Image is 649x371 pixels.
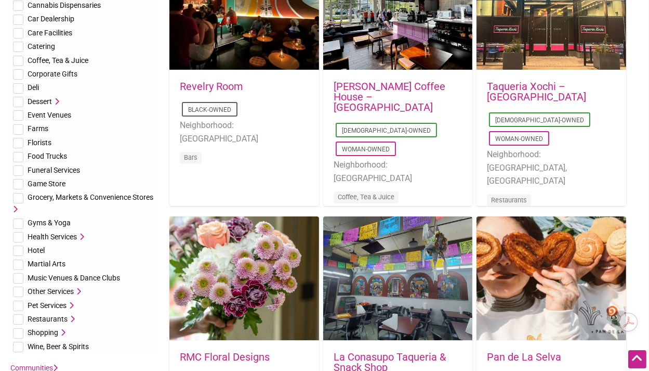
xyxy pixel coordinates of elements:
[28,124,48,133] span: Farms
[28,56,88,65] span: Coffee, Tea & Juice
[28,152,67,160] span: Food Trucks
[28,233,77,241] span: Health Services
[338,193,394,201] a: Coffee, Tea & Juice
[28,193,153,201] span: Grocery, Markets & Convenience Stores
[28,328,58,337] span: Shopping
[28,83,39,92] span: Deli
[28,246,45,254] span: Hotel
[334,80,445,113] a: [PERSON_NAME] Coffee House – [GEOGRAPHIC_DATA]
[180,351,270,363] a: RMC Floral Designs
[342,127,431,134] a: [DEMOGRAPHIC_DATA]-Owned
[28,301,67,310] span: Pet Services
[28,111,71,119] span: Event Venues
[28,342,89,351] span: Wine, Beer & Spirits
[495,117,584,124] a: [DEMOGRAPHIC_DATA]-Owned
[487,148,616,188] li: Neighborhood: [GEOGRAPHIC_DATA], [GEOGRAPHIC_DATA]
[487,351,561,363] a: Pan de La Selva
[28,29,72,37] span: Care Facilities
[28,97,52,106] span: Dessert
[495,135,543,143] a: Woman-Owned
[28,315,68,323] span: Restaurants
[342,146,390,153] a: Woman-Owned
[188,106,231,113] a: Black-Owned
[28,180,65,188] span: Game Store
[28,138,51,147] span: Florists
[28,42,55,50] span: Catering
[28,287,74,296] span: Other Services
[180,80,243,93] a: Revelry Room
[28,166,80,174] span: Funeral Services
[180,119,309,145] li: Neighborhood: [GEOGRAPHIC_DATA]
[28,15,74,23] span: Car Dealership
[628,350,646,368] div: Scroll Back to Top
[28,219,71,227] span: Gyms & Yoga
[28,260,65,268] span: Martial Arts
[491,196,527,204] a: Restaurants
[28,274,120,282] span: Music Venues & Dance Clubs
[184,153,197,161] a: Bars
[487,80,586,103] a: Taqueria Xochi – [GEOGRAPHIC_DATA]
[28,1,101,9] span: Cannabis Dispensaries
[334,158,462,185] li: Neighborhood: [GEOGRAPHIC_DATA]
[28,70,77,78] span: Corporate Gifts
